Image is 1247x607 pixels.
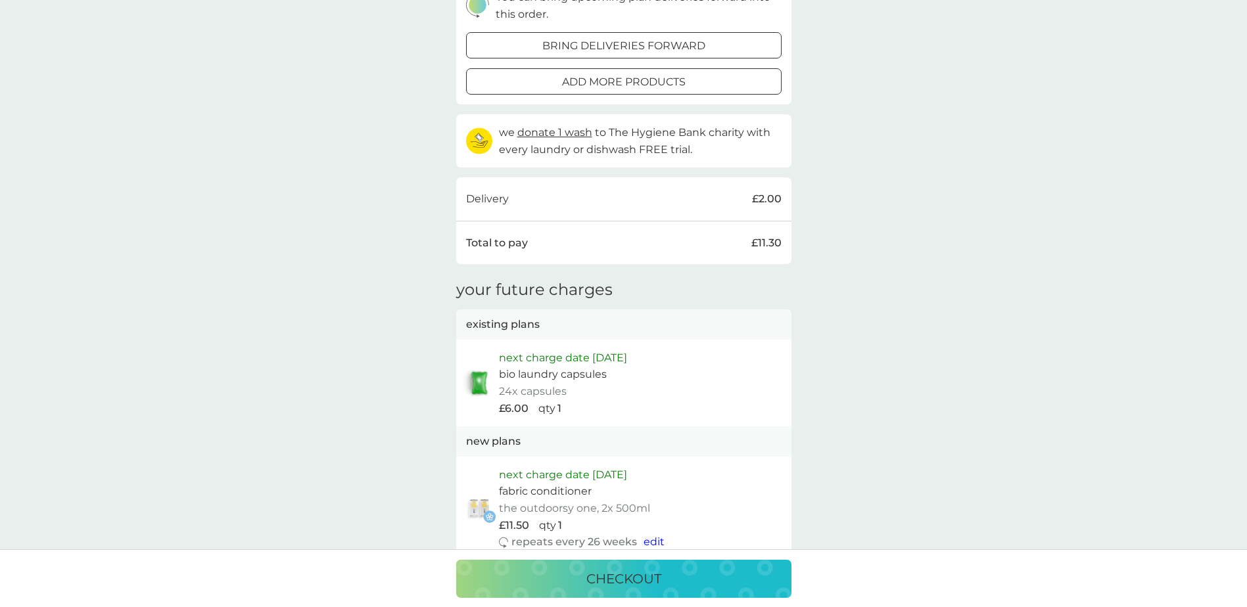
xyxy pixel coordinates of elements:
[499,349,627,367] p: next charge date [DATE]
[466,32,782,58] button: bring deliveries forward
[466,433,521,450] p: new plans
[499,366,607,383] p: bio laundry capsules
[644,535,665,548] span: edit
[557,400,561,417] p: 1
[499,400,529,417] p: £6.00
[644,533,665,551] button: edit
[456,281,613,300] h3: your future charges
[586,568,661,589] p: checkout
[466,191,509,208] p: Delivery
[499,500,650,517] p: the outdoorsy one, 2x 500ml
[517,126,592,139] span: donate 1 wash
[499,124,782,158] p: we to The Hygiene Bank charity with every laundry or dishwash FREE trial.
[499,466,627,483] p: next charge date [DATE]
[752,191,782,208] p: £2.00
[499,517,529,534] p: £11.50
[499,383,567,400] p: 24x capsules
[538,400,555,417] p: qty
[456,560,791,598] button: checkout
[562,74,686,91] p: add more products
[558,517,562,534] p: 1
[499,483,592,500] p: fabric conditioner
[539,517,556,534] p: qty
[542,37,705,55] p: bring deliveries forward
[511,533,637,551] p: repeats every 26 weeks
[466,235,528,252] p: Total to pay
[466,68,782,95] button: add more products
[466,316,540,333] p: existing plans
[751,235,782,252] p: £11.30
